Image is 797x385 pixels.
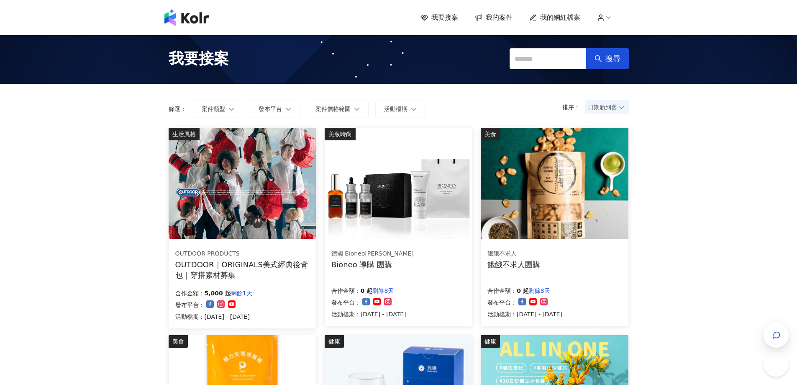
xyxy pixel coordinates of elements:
[193,101,243,117] button: 案件類型
[202,106,225,112] span: 案件類型
[540,13,580,22] span: 我的網紅檔案
[175,259,310,280] div: OUTDOOR｜ORIGINALS美式經典後背包｜穿搭素材募集
[487,309,562,319] p: 活動檔期：[DATE] - [DATE]
[384,106,407,112] span: 活動檔期
[486,13,513,22] span: 我的案件
[331,309,406,319] p: 活動檔期：[DATE] - [DATE]
[431,13,458,22] span: 我要接案
[205,288,231,298] p: 5,000 起
[475,13,513,22] a: 我的案件
[420,13,458,22] a: 我要接案
[169,48,229,69] span: 我要接案
[487,297,517,307] p: 發布平台：
[307,101,369,117] button: 案件價格範圍
[175,288,205,298] p: 合作金額：
[164,9,209,26] img: logo
[562,104,585,111] p: 排序：
[331,250,414,258] div: 德國 Bioneo[PERSON_NAME]
[605,54,620,63] span: 搜尋
[169,128,316,239] img: 【OUTDOOR】ORIGINALS美式經典後背包M
[588,101,626,114] span: 日期新到舊
[169,128,200,140] div: 生活風格
[586,48,629,69] button: 搜尋
[175,300,205,310] p: 發布平台：
[331,259,414,270] div: Bioneo 導購 團購
[169,106,186,112] p: 篩選：
[331,286,361,296] p: 合作金額：
[481,335,500,348] div: 健康
[517,286,529,296] p: 0 起
[595,55,602,62] span: search
[325,335,344,348] div: 健康
[175,250,309,258] div: OUTDOOR PRODUCTS
[169,335,188,348] div: 美食
[487,259,540,270] div: 餓餓不求人團購
[175,312,252,322] p: 活動檔期：[DATE] - [DATE]
[372,286,394,296] p: 剩餘8天
[250,101,300,117] button: 發布平台
[529,13,580,22] a: 我的網紅檔案
[487,286,517,296] p: 合作金額：
[325,128,472,239] img: 百妮保濕逆齡美白系列
[315,106,351,112] span: 案件價格範圍
[231,288,252,298] p: 剩餘1天
[331,297,361,307] p: 發布平台：
[361,286,373,296] p: 0 起
[481,128,500,140] div: 美食
[764,351,789,377] iframe: Help Scout Beacon - Open
[375,101,425,117] button: 活動檔期
[487,250,540,258] div: 餓餓不求人
[481,128,628,239] img: 餓餓不求人系列
[259,106,282,112] span: 發布平台
[325,128,356,140] div: 美妝時尚
[529,286,550,296] p: 剩餘8天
